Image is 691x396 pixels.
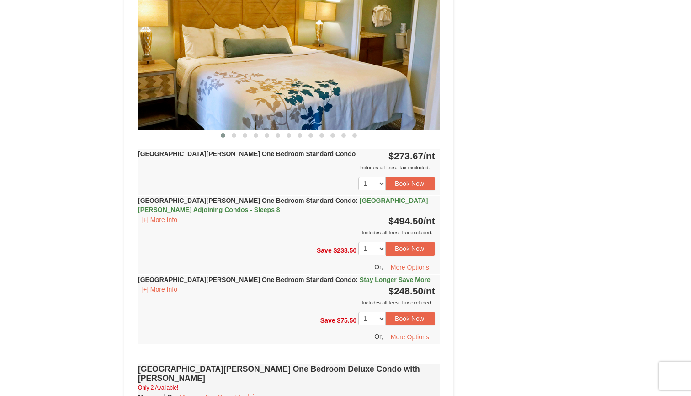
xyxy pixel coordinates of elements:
[386,177,435,190] button: Book Now!
[388,151,435,161] strong: $273.67
[356,197,358,204] span: :
[386,242,435,255] button: Book Now!
[138,150,356,157] strong: [GEOGRAPHIC_DATA][PERSON_NAME] One Bedroom Standard Condo
[138,163,435,172] div: Includes all fees. Tax excluded.
[386,312,435,325] button: Book Now!
[423,151,435,161] span: /nt
[138,298,435,307] div: Includes all fees. Tax excluded.
[138,215,181,225] button: [+] More Info
[138,364,440,383] h4: [GEOGRAPHIC_DATA][PERSON_NAME] One Bedroom Deluxe Condo with [PERSON_NAME]
[374,263,383,270] span: Or,
[423,286,435,296] span: /nt
[356,276,358,283] span: :
[337,316,356,324] span: $75.50
[138,385,178,391] small: Only 2 Available!
[388,286,423,296] span: $248.50
[385,330,435,344] button: More Options
[320,316,335,324] span: Save
[360,276,431,283] span: Stay Longer Save More
[138,197,428,213] strong: [GEOGRAPHIC_DATA][PERSON_NAME] One Bedroom Standard Condo
[385,260,435,274] button: More Options
[138,228,435,237] div: Includes all fees. Tax excluded.
[423,216,435,226] span: /nt
[388,216,423,226] span: $494.50
[334,247,357,254] span: $238.50
[374,333,383,340] span: Or,
[317,247,332,254] span: Save
[138,284,181,294] button: [+] More Info
[138,276,431,283] strong: [GEOGRAPHIC_DATA][PERSON_NAME] One Bedroom Standard Condo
